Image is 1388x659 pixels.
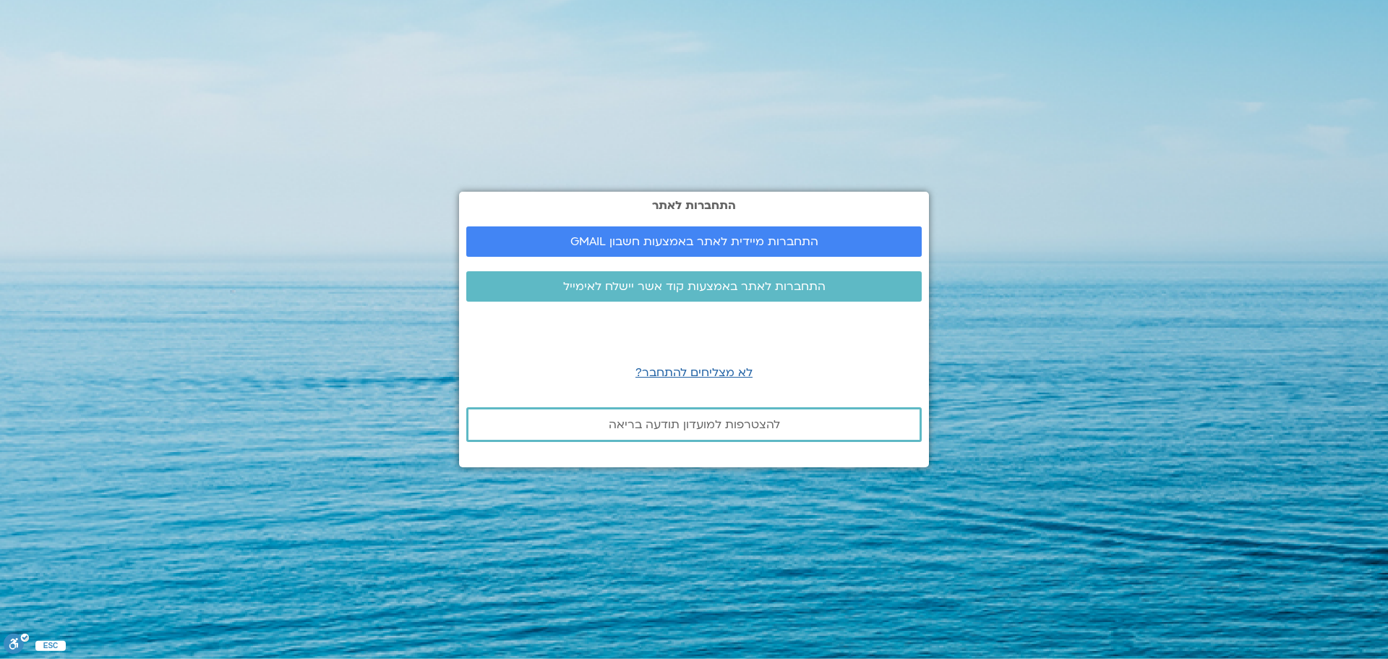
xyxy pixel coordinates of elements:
[609,418,780,431] span: להצטרפות למועדון תודעה בריאה
[570,235,818,248] span: התחברות מיידית לאתר באמצעות חשבון GMAIL
[563,280,826,293] span: התחברות לאתר באמצעות קוד אשר יישלח לאימייל
[466,407,922,442] a: להצטרפות למועדון תודעה בריאה
[466,199,922,212] h2: התחברות לאתר
[466,226,922,257] a: התחברות מיידית לאתר באמצעות חשבון GMAIL
[466,271,922,302] a: התחברות לאתר באמצעות קוד אשר יישלח לאימייל
[635,365,753,380] a: לא מצליחים להתחבר?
